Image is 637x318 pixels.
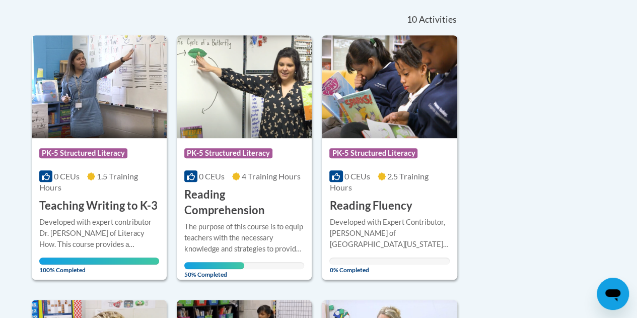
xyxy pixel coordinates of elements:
[177,35,312,138] img: Course Logo
[39,217,159,250] div: Developed with expert contributor Dr. [PERSON_NAME] of Literacy How. This course provides a resea...
[329,148,417,158] span: PK-5 Structured Literacy
[39,148,127,158] span: PK-5 Structured Literacy
[39,258,159,265] div: Your progress
[242,171,301,181] span: 4 Training Hours
[329,198,412,214] h3: Reading Fluency
[39,258,159,274] span: 100% Completed
[54,171,80,181] span: 0 CEUs
[184,221,304,255] div: The purpose of this course is to equip teachers with the necessary knowledge and strategies to pr...
[407,14,417,25] span: 10
[329,217,449,250] div: Developed with Expert Contributor, [PERSON_NAME] of [GEOGRAPHIC_DATA][US_STATE], [GEOGRAPHIC_DATA...
[418,14,456,25] span: Activities
[597,278,629,310] iframe: Button to launch messaging window
[184,187,304,218] h3: Reading Comprehension
[344,171,370,181] span: 0 CEUs
[184,148,272,158] span: PK-5 Structured Literacy
[199,171,225,181] span: 0 CEUs
[32,35,167,138] img: Course Logo
[322,35,457,279] a: Course LogoPK-5 Structured Literacy0 CEUs2.5 Training Hours Reading FluencyDeveloped with Expert ...
[322,35,457,138] img: Course Logo
[39,198,158,214] h3: Teaching Writing to K-3
[177,35,312,279] a: Course LogoPK-5 Structured Literacy0 CEUs4 Training Hours Reading ComprehensionThe purpose of thi...
[184,262,244,278] span: 50% Completed
[32,35,167,279] a: Course LogoPK-5 Structured Literacy0 CEUs1.5 Training Hours Teaching Writing to K-3Developed with...
[184,262,244,269] div: Your progress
